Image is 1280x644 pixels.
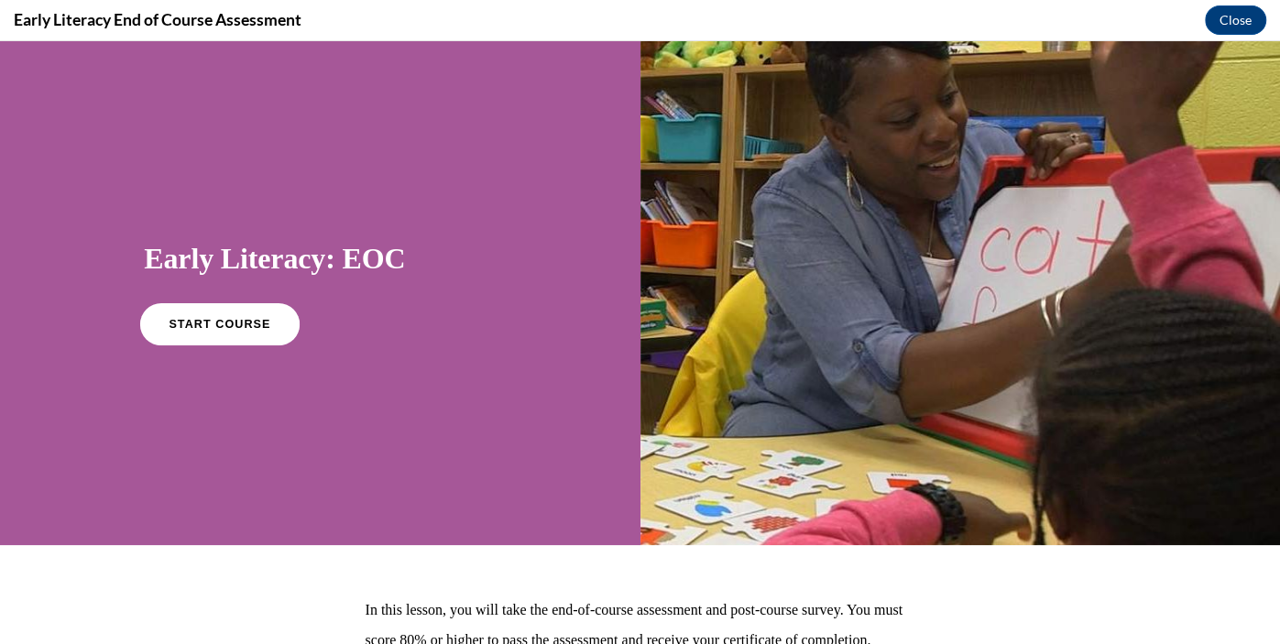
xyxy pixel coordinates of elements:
[144,199,496,235] h1: Early Literacy: EOC
[1205,5,1266,35] button: Close
[14,8,301,31] h4: Early Literacy End of Course Assessment
[366,553,915,614] p: In this lesson, you will take the end-of-course assessment and post-course survey. You must score...
[170,277,271,290] span: START COURSE
[140,262,300,304] a: START COURSE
